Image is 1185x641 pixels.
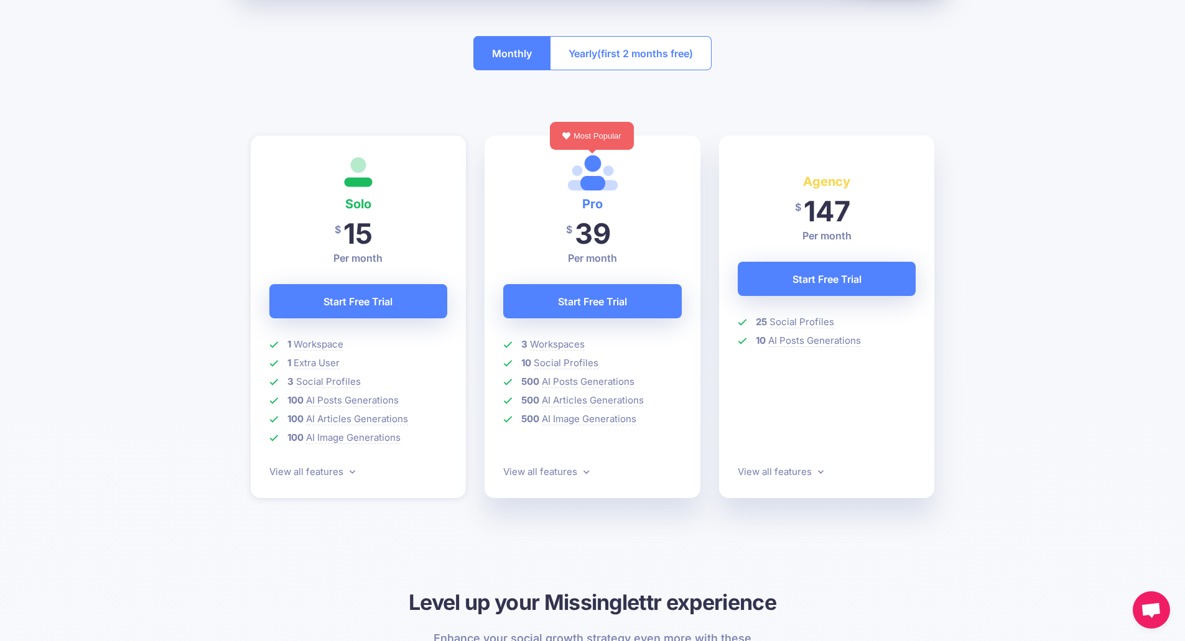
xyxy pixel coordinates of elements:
[575,216,611,251] span: 39
[503,194,682,214] h4: Pro
[287,357,291,369] b: 1
[756,316,767,328] b: 25
[503,284,682,318] a: Start Free Trial
[768,334,861,347] span: AI Posts Generations
[521,413,539,425] b: 500
[521,357,531,369] b: 10
[1133,591,1170,629] div: Open chat
[306,431,401,444] span: AI Image Generations
[269,466,355,477] a: View all features
[550,122,634,150] div: Most Popular
[738,466,824,477] a: View all features
[503,251,682,265] p: Per month
[521,394,539,406] b: 500
[269,284,448,318] a: Start Free Trial
[542,413,636,425] span: AI Image Generations
[269,251,448,265] p: Per month
[296,376,361,388] span: Social Profiles
[287,413,304,425] b: 100
[287,431,304,443] b: 100
[738,172,916,191] h4: Agency
[335,216,341,244] span: $
[287,394,304,406] b: 100
[294,357,340,369] span: Extra User
[521,338,527,350] b: 3
[269,194,448,214] h4: Solo
[534,357,598,369] span: Social Profiles
[294,338,343,351] span: Workspace
[530,338,585,351] span: Workspaces
[287,376,294,387] b: 3
[738,228,916,243] p: Per month
[343,216,373,251] span: 15
[756,334,766,346] b: 10
[738,262,916,296] a: Start Free Trial
[542,376,634,388] span: AI Posts Generations
[287,338,291,350] b: 1
[306,394,399,407] span: AI Posts Generations
[306,413,408,425] span: AI Articles Generations
[473,36,551,70] button: Monthly
[795,193,801,221] span: $
[251,588,935,616] h3: Level up your Missinglettr experience
[566,216,572,244] span: $
[521,376,539,387] b: 500
[597,44,693,63] span: (first 2 months free)
[550,36,712,70] button: Yearly(first 2 months free)
[804,194,850,228] span: 147
[542,394,644,407] span: AI Articles Generations
[503,466,589,477] a: View all features
[769,316,834,328] span: Social Profiles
